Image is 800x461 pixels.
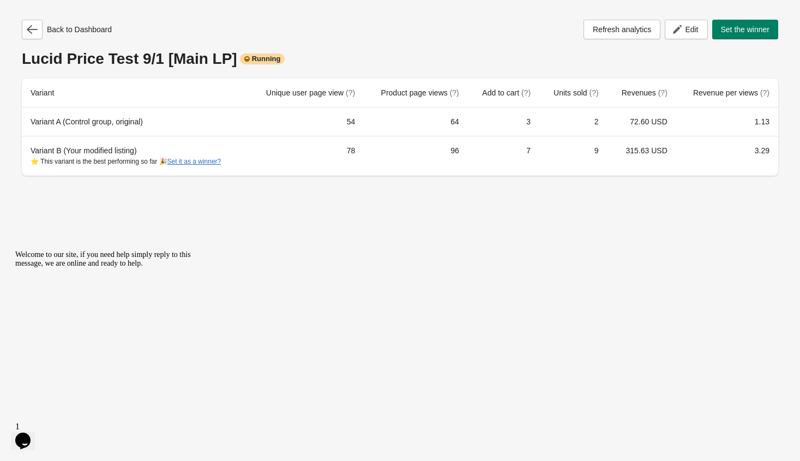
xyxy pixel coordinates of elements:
[31,145,239,167] div: Variant B (Your modified listing)
[240,53,285,64] div: Running
[539,136,607,176] td: 9
[31,156,239,167] div: ⭐ This variant is the best performing so far 🎉
[22,79,248,107] th: Variant
[676,107,778,136] td: 1.13
[450,88,459,97] span: (?)
[593,25,651,34] span: Refresh analytics
[11,417,46,450] iframe: chat widget
[167,158,221,165] button: Set it as a winner?
[693,88,769,97] span: Revenue per views
[11,246,207,412] iframe: chat widget
[364,136,468,176] td: 96
[364,107,468,136] td: 64
[721,25,770,34] span: Set the winner
[521,88,531,97] span: (?)
[665,20,707,39] button: Edit
[712,20,779,39] button: Set the winner
[482,88,531,97] span: Add to cart
[554,88,598,97] span: Units sold
[22,50,778,68] div: Lucid Price Test 9/1 [Main LP]
[760,88,769,97] span: (?)
[31,116,239,127] div: Variant A (Control group, original)
[4,4,201,22] div: Welcome to our site, if you need help simply reply to this message, we are online and ready to help.
[584,20,660,39] button: Refresh analytics
[468,136,539,176] td: 7
[622,88,667,97] span: Revenues
[658,88,667,97] span: (?)
[468,107,539,136] td: 3
[381,88,459,97] span: Product page views
[266,88,355,97] span: Unique user page view
[607,136,676,176] td: 315.63 USD
[22,20,112,39] div: Back to Dashboard
[676,136,778,176] td: 3.29
[248,136,364,176] td: 78
[346,88,355,97] span: (?)
[589,88,598,97] span: (?)
[4,4,180,21] span: Welcome to our site, if you need help simply reply to this message, we are online and ready to help.
[685,25,698,34] span: Edit
[607,107,676,136] td: 72.60 USD
[248,107,364,136] td: 54
[539,107,607,136] td: 2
